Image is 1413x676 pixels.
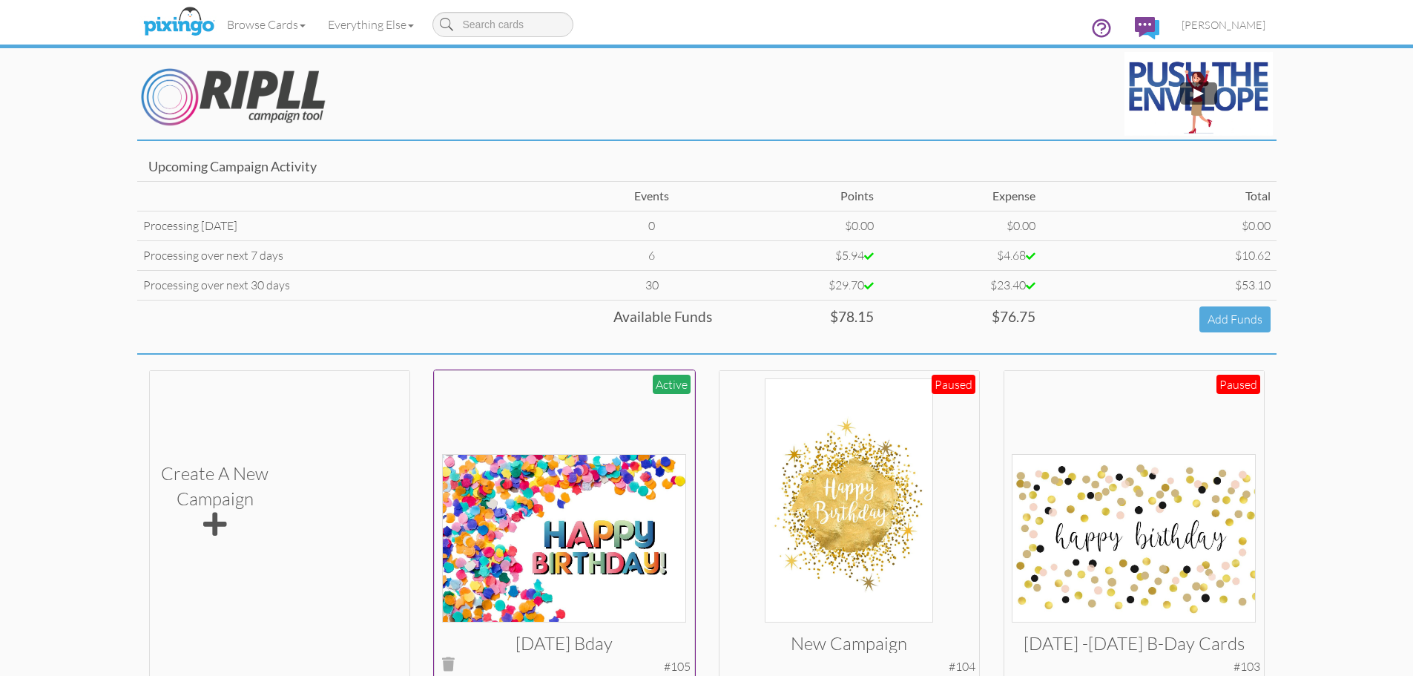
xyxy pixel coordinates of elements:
[1041,270,1277,300] td: $53.10
[718,300,880,338] td: $78.15
[765,378,933,623] img: 115148-1-1715272744541-6c493322a97d6652-qa.jpg
[653,375,691,395] div: Active
[1234,658,1260,675] div: #103
[718,270,880,300] td: $29.70
[1124,52,1273,136] img: maxresdefault.jpg
[453,634,675,653] h3: [DATE] Bday
[442,454,686,623] img: 132089-1-1748381768176-568509d5f5dd59f2-qa.jpg
[1216,375,1260,395] div: Paused
[137,240,586,270] td: Processing over next 7 days
[1041,182,1277,211] td: Total
[738,634,960,653] h3: New campaign
[949,658,975,675] div: #104
[137,211,586,241] td: Processing [DATE]
[880,240,1041,270] td: $4.68
[317,6,425,43] a: Everything Else
[718,240,880,270] td: $5.94
[148,160,1265,174] h4: Upcoming Campaign Activity
[880,211,1041,241] td: $0.00
[586,211,718,241] td: 0
[880,182,1041,211] td: Expense
[932,375,975,395] div: Paused
[137,300,719,338] td: Available Funds
[718,182,880,211] td: Points
[432,12,573,37] input: Search cards
[216,6,317,43] a: Browse Cards
[161,461,269,541] div: Create a new Campaign
[586,182,718,211] td: Events
[880,270,1041,300] td: $23.40
[1012,454,1256,623] img: 98564-1-1684959584319-01a34a51cca11e82-qa.jpg
[1199,306,1271,332] a: Add Funds
[586,270,718,300] td: 30
[139,4,218,41] img: pixingo logo
[718,211,880,241] td: $0.00
[1023,634,1245,653] h3: [DATE] -[DATE] B-day Cards
[664,658,691,675] div: #105
[1041,240,1277,270] td: $10.62
[1041,211,1277,241] td: $0.00
[880,300,1041,338] td: $76.75
[586,240,718,270] td: 6
[1135,17,1159,39] img: comments.svg
[141,68,326,127] img: Ripll_Logo.png
[1182,19,1265,31] span: [PERSON_NAME]
[1170,6,1277,44] a: [PERSON_NAME]
[137,270,586,300] td: Processing over next 30 days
